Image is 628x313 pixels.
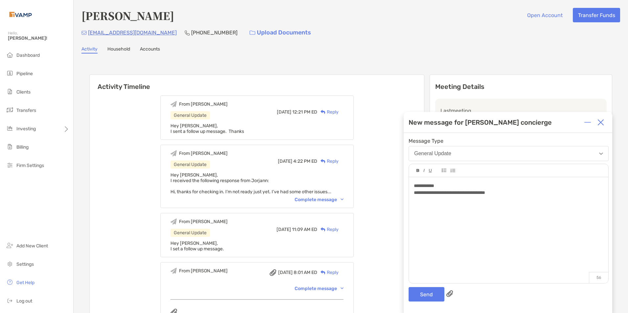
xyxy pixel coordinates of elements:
[179,151,228,156] div: From [PERSON_NAME]
[170,268,177,274] img: Event icon
[522,8,568,22] button: Open Account
[8,3,33,26] img: Zoe Logo
[295,197,344,202] div: Complete message
[16,71,33,76] span: Pipeline
[16,144,29,150] span: Billing
[435,83,607,91] p: Meeting Details
[6,51,14,59] img: dashboard icon
[341,198,344,200] img: Chevron icon
[409,118,552,126] div: New message for [PERSON_NAME] concierge
[6,241,14,249] img: add_new_client icon
[250,31,255,35] img: button icon
[90,75,424,91] h6: Activity Timeline
[107,46,130,53] a: Household
[16,243,48,249] span: Add New Client
[245,26,315,40] a: Upload Documents
[16,280,34,285] span: Get Help
[179,268,228,274] div: From [PERSON_NAME]
[416,169,419,172] img: Editor control icon
[16,108,36,113] span: Transfers
[170,219,177,225] img: Event icon
[429,169,432,173] img: Editor control icon
[409,146,609,161] button: General Update
[277,227,291,232] span: [DATE]
[423,169,425,172] img: Editor control icon
[16,298,32,304] span: Log out
[341,287,344,289] img: Chevron icon
[16,52,40,58] span: Dashboard
[270,269,276,276] img: attachment
[317,226,339,233] div: Reply
[321,270,325,275] img: Reply icon
[179,101,228,107] div: From [PERSON_NAME]
[16,126,36,132] span: Investing
[321,227,325,232] img: Reply icon
[170,229,210,237] div: General Update
[321,159,325,163] img: Reply icon
[16,163,44,168] span: Firm Settings
[170,172,331,195] span: Hey [PERSON_NAME], I received the following response from Jorjann: Hi, thanks for checking in. I’...
[446,290,453,297] img: paperclip attachments
[414,151,451,156] div: General Update
[6,260,14,268] img: settings icon
[442,169,446,172] img: Editor control icon
[6,143,14,151] img: billing icon
[191,29,237,37] p: [PHONE_NUMBER]
[179,219,228,224] div: From [PERSON_NAME]
[292,227,317,232] span: 11:09 AM ED
[170,123,244,134] span: Hey [PERSON_NAME], I sent a follow up message. Thanks
[293,158,317,164] span: 4:22 PM ED
[599,153,603,155] img: Open dropdown arrow
[170,101,177,107] img: Event icon
[170,240,224,252] span: Hey [PERSON_NAME], I set a follow up message.
[6,88,14,95] img: clients icon
[140,46,160,53] a: Accounts
[409,287,444,302] button: Send
[440,107,601,115] p: Last meeting
[584,119,591,126] img: Expand or collapse
[278,270,293,275] span: [DATE]
[170,160,210,169] div: General Update
[409,138,609,144] span: Message Type
[597,119,604,126] img: Close
[573,8,620,22] button: Transfer Funds
[292,109,317,115] span: 12:21 PM ED
[81,46,98,53] a: Activity
[277,109,291,115] span: [DATE]
[6,161,14,169] img: firm-settings icon
[16,89,31,95] span: Clients
[295,286,344,291] div: Complete message
[6,297,14,304] img: logout icon
[278,158,292,164] span: [DATE]
[185,30,190,35] img: Phone Icon
[6,106,14,114] img: transfers icon
[81,31,87,35] img: Email Icon
[16,261,34,267] span: Settings
[6,124,14,132] img: investing icon
[6,69,14,77] img: pipeline icon
[294,270,317,275] span: 8:01 AM ED
[317,109,339,115] div: Reply
[6,278,14,286] img: get-help icon
[81,8,174,23] h4: [PERSON_NAME]
[317,158,339,165] div: Reply
[450,169,455,173] img: Editor control icon
[589,272,608,283] p: 56
[8,35,69,41] span: [PERSON_NAME]!
[88,29,177,37] p: [EMAIL_ADDRESS][DOMAIN_NAME]
[170,111,210,119] div: General Update
[170,150,177,156] img: Event icon
[321,110,325,114] img: Reply icon
[317,269,339,276] div: Reply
